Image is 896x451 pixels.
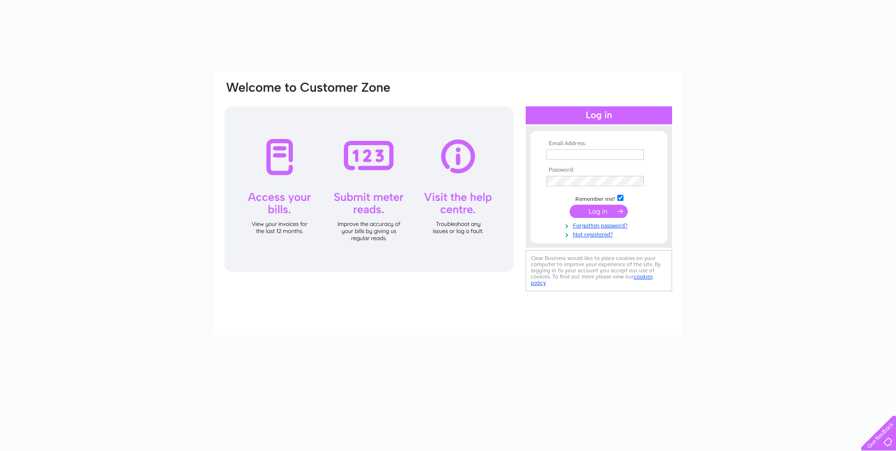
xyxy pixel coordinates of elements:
[546,229,654,238] a: Not registered?
[526,250,672,291] div: Clear Business would like to place cookies on your computer to improve your experience of the sit...
[570,205,628,218] input: Submit
[546,220,654,229] a: Forgotten password?
[544,193,654,203] td: Remember me?
[544,140,654,147] th: Email Address:
[544,167,654,173] th: Password:
[531,273,653,286] a: cookies policy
